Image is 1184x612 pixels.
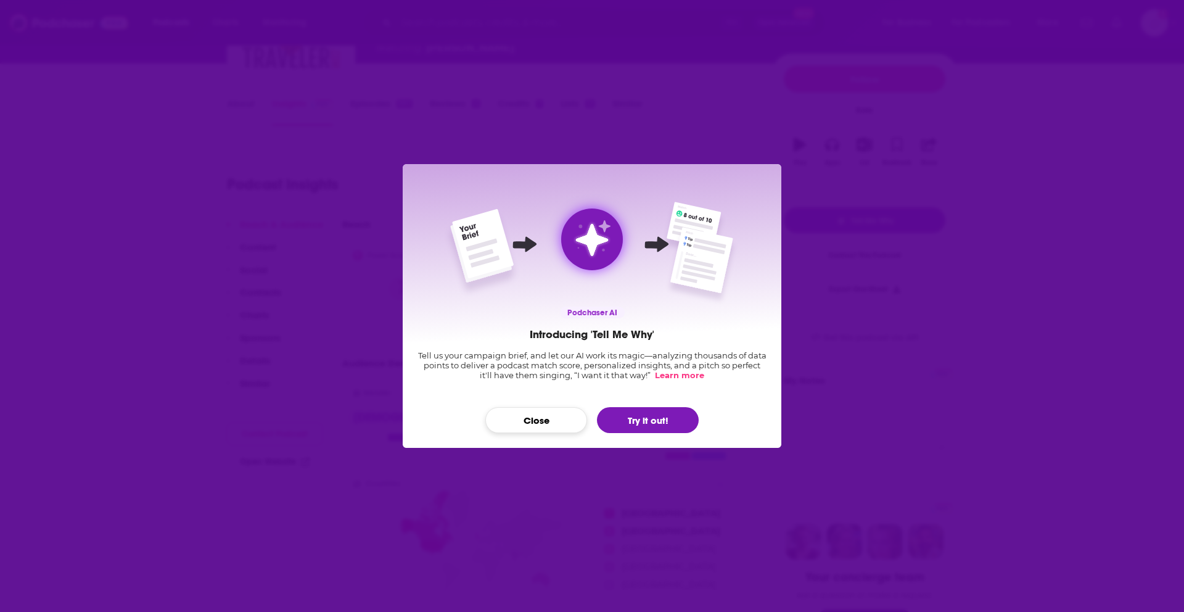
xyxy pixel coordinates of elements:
[597,407,699,433] button: Try it out!
[572,219,612,259] img: tell me why sparkle
[626,213,688,275] img: Arrow
[665,227,739,305] img: Bottom Right Element
[560,307,625,318] p: Podchaser AI
[494,213,556,275] img: Arrow
[417,350,767,380] p: Tell us your campaign brief, and let our AI work its magic—analyzing thousands of data points to ...
[485,407,587,433] button: Close
[530,328,654,341] h2: Introducing 'Tell Me Why'
[443,209,520,298] img: Left Side Intro
[652,370,704,380] a: Learn more
[662,202,726,260] img: Top Right Element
